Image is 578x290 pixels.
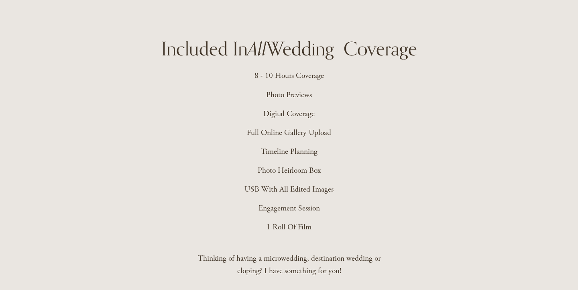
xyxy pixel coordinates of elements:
[196,252,382,277] p: Thinking of having a microwedding, destination wedding or eloping? I have something for you!
[196,69,382,82] p: 8 - 10 Hours Coverage
[196,164,382,177] p: Photo Heirloom Box
[196,108,382,120] p: Digital Coverage
[196,221,382,233] p: 1 Roll Of Film
[196,145,382,158] p: Timeline Planning
[196,202,382,214] p: Engagement Session
[196,183,382,196] p: USB With All Edited Images
[149,37,429,61] h2: Included In Wedding Coverage
[196,89,382,101] p: Photo Previews
[248,34,267,65] em: All
[196,127,382,139] p: Full Online Gallery Upload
